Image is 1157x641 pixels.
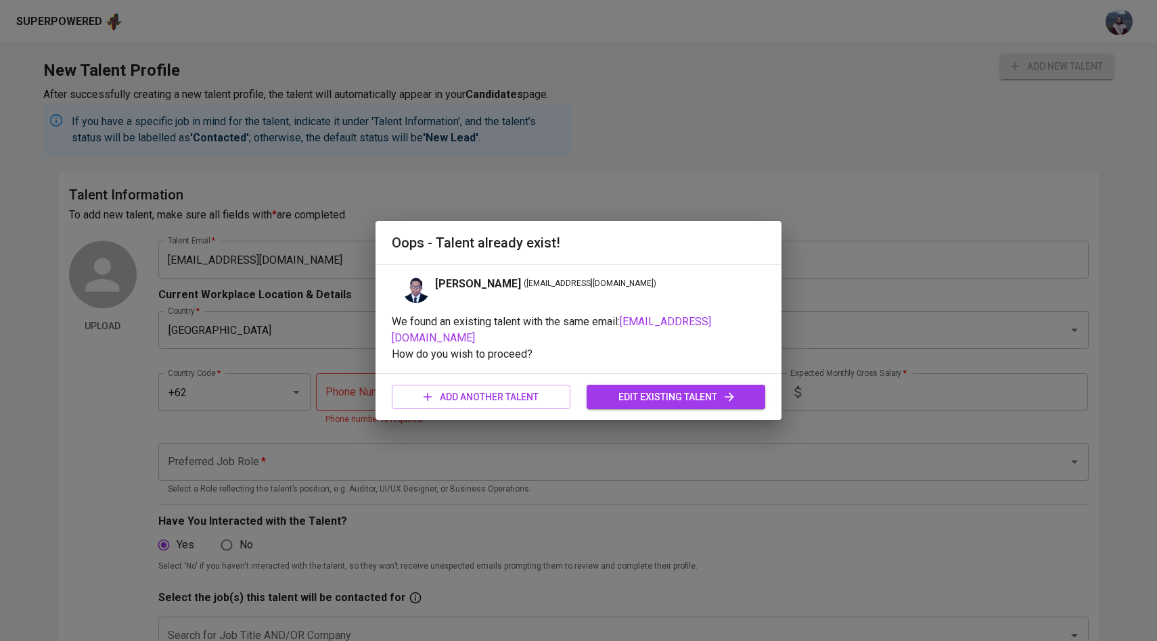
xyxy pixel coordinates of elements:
[392,346,765,362] p: How do you wish to proceed?
[392,314,765,346] p: We found an existing talent with the same email:
[403,276,430,303] img: 10a725f0f10ce262e3659ef7c0de8965.jpg
[403,389,560,406] span: add another talent
[597,389,754,406] span: edit existing talent
[435,276,521,292] span: [PERSON_NAME]
[587,385,765,410] button: edit existing talent
[392,232,765,254] h2: Oops - Talent already exist!
[392,385,570,410] button: add another talent
[524,277,656,291] span: ( [EMAIL_ADDRESS][DOMAIN_NAME] )
[392,315,711,344] span: [EMAIL_ADDRESS][DOMAIN_NAME]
